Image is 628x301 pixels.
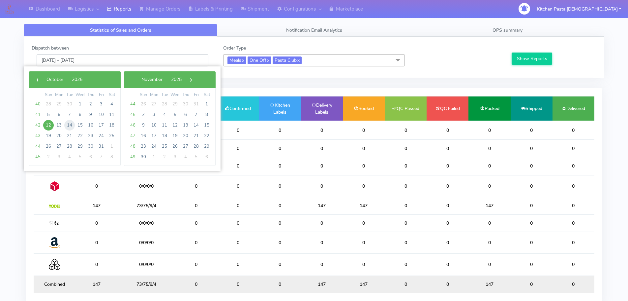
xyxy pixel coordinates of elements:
td: 0 [427,197,468,214]
img: Amazon [49,237,60,248]
td: 73/75/9/4 [117,276,175,293]
span: 7 [64,109,75,120]
span: 21 [191,131,201,141]
td: 0 [259,121,301,140]
td: 0 [427,276,468,293]
a: x [266,56,269,63]
span: 31 [96,141,106,152]
span: 3 [54,152,64,162]
span: 28 [64,141,75,152]
span: 3 [170,152,180,162]
th: weekday [85,92,96,99]
td: 0 [75,232,117,253]
td: 0 [343,140,385,157]
td: 0 [385,175,427,197]
button: ‹ [32,75,42,85]
td: 0 [385,140,427,157]
span: 9 [138,120,149,131]
td: Shipped [511,96,553,121]
td: 0 [511,140,553,157]
td: Delivery Labels [301,96,343,121]
td: 0 [385,121,427,140]
td: 0 [511,232,553,253]
td: 0 [301,232,343,253]
td: 0 [259,197,301,214]
span: › [186,75,196,85]
td: 0 [175,197,217,214]
span: 30 [180,99,191,109]
td: 0 [553,140,594,157]
td: 147 [468,276,510,293]
td: 0 [511,175,553,197]
td: 0 [385,232,427,253]
span: 12 [170,120,180,131]
td: 0 [553,175,594,197]
td: 0 [385,197,427,214]
span: 8 [106,152,117,162]
span: 21 [64,131,75,141]
th: weekday [96,92,106,99]
td: 0 [259,254,301,276]
span: 12 [43,120,54,131]
th: weekday [170,92,180,99]
span: 8 [75,109,85,120]
span: 4 [106,99,117,109]
button: 2025 [167,75,186,85]
td: 0 [468,157,510,175]
td: 0 [217,140,259,157]
td: 0/0/0/0 [117,254,175,276]
span: 29 [170,99,180,109]
span: 29 [201,141,212,152]
span: 18 [159,131,170,141]
td: 147 [75,276,117,293]
td: 0 [175,254,217,276]
span: 2025 [171,76,182,83]
td: 0 [553,157,594,175]
td: Packed [468,96,510,121]
label: Order Type [223,45,246,52]
td: 0 [259,175,301,197]
td: Kitchen Labels [259,96,301,121]
td: 0 [511,121,553,140]
td: 0 [175,214,217,232]
ul: Tabs [24,24,604,37]
td: 0 [259,276,301,293]
span: 11 [159,120,170,131]
span: 45 [128,109,138,120]
td: 0 [217,232,259,253]
td: 0 [427,140,468,157]
td: 0 [511,214,553,232]
button: Kitchen Pasta [DEMOGRAPHIC_DATA] [532,2,626,16]
span: 44 [33,141,43,152]
td: Confirmed [217,96,259,121]
button: Show Reports [512,53,552,65]
th: weekday [138,92,149,99]
td: 0 [75,214,117,232]
td: 0 [427,232,468,253]
span: November [141,76,163,83]
span: 18 [106,120,117,131]
th: weekday [180,92,191,99]
span: 15 [75,120,85,131]
td: 0 [343,121,385,140]
td: 0 [511,197,553,214]
span: 47 [128,131,138,141]
span: 48 [128,141,138,152]
th: weekday [75,92,85,99]
span: 23 [85,131,96,141]
bs-datepicker-navigation-view: ​ ​ ​ [127,75,196,81]
span: 2 [138,109,149,120]
button: November [137,75,167,85]
td: Booked [343,96,385,121]
span: 6 [85,152,96,162]
td: 147 [343,276,385,293]
span: 9 [85,109,96,120]
td: 0 [343,254,385,276]
span: October [46,76,63,83]
td: 0/0/0/0 [117,214,175,232]
span: 6 [54,109,64,120]
span: Pasta Club [273,56,302,64]
td: 0 [553,214,594,232]
th: weekday [106,92,117,99]
td: 0 [259,140,301,157]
